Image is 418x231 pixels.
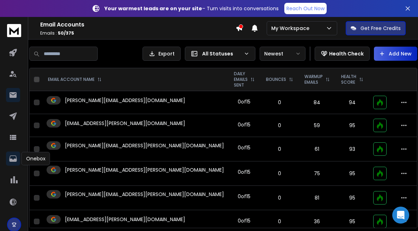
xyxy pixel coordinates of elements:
p: [PERSON_NAME][EMAIL_ADDRESS][DOMAIN_NAME] [65,97,185,104]
div: 0 of 15 [238,121,250,128]
button: Health Check [315,47,370,61]
div: Onebox [22,152,50,165]
p: 0 [265,99,295,106]
p: [PERSON_NAME][EMAIL_ADDRESS][PERSON_NAME][DOMAIN_NAME] [65,166,224,173]
p: Emails : [40,30,236,36]
img: logo [7,24,21,37]
div: Open Intercom Messenger [392,207,409,224]
p: HEALTH SCORE [341,74,356,85]
p: My Workspace [271,25,312,32]
p: – Turn visits into conversations [104,5,279,12]
div: 0 of 15 [238,193,250,200]
div: EMAIL ACCOUNT NAME [48,77,102,82]
p: [EMAIL_ADDRESS][PERSON_NAME][DOMAIN_NAME] [65,120,185,127]
button: Export [143,47,181,61]
td: 94 [335,91,369,114]
button: Get Free Credits [346,21,406,35]
p: 0 [265,122,295,129]
div: 0 of 15 [238,144,250,151]
p: Get Free Credits [361,25,401,32]
td: 61 [299,137,335,161]
p: 0 [265,194,295,201]
p: 0 [265,170,295,177]
h1: Email Accounts [40,20,236,29]
div: 0 of 15 [238,217,250,224]
p: All Statuses [202,50,241,57]
td: 59 [299,114,335,137]
td: 84 [299,91,335,114]
td: 95 [335,114,369,137]
p: Reach Out Now [286,5,325,12]
td: 75 [299,161,335,186]
strong: Your warmest leads are on your site [104,5,202,12]
p: 0 [265,146,295,153]
td: 95 [335,186,369,210]
p: 0 [265,218,295,225]
div: 0 of 15 [238,98,250,105]
p: BOUNCES [266,77,286,82]
td: 93 [335,137,369,161]
p: DAILY EMAILS SENT [234,71,248,88]
button: Newest [260,47,305,61]
p: [PERSON_NAME][EMAIL_ADDRESS][PERSON_NAME][DOMAIN_NAME] [65,191,224,198]
td: 95 [335,161,369,186]
td: 81 [299,186,335,210]
p: Health Check [329,50,364,57]
p: [EMAIL_ADDRESS][PERSON_NAME][DOMAIN_NAME] [65,216,185,223]
span: 50 / 375 [58,30,74,36]
p: WARMUP EMAILS [304,74,323,85]
div: 0 of 15 [238,168,250,176]
a: Reach Out Now [284,3,327,14]
p: [PERSON_NAME][EMAIL_ADDRESS][PERSON_NAME][DOMAIN_NAME] [65,142,224,149]
button: Add New [374,47,417,61]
